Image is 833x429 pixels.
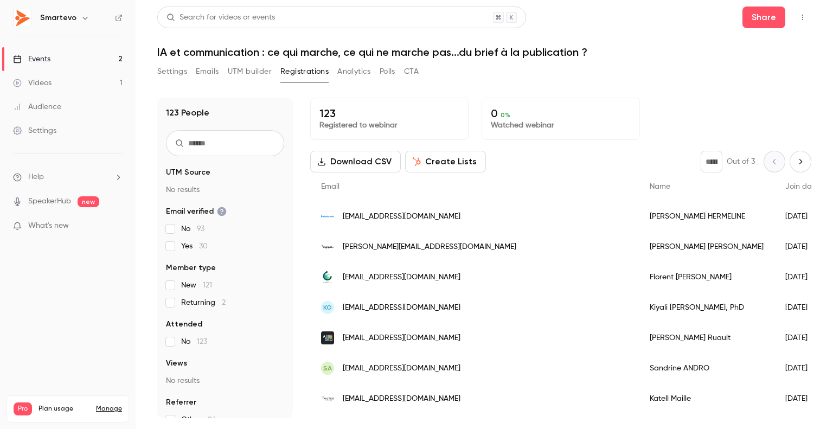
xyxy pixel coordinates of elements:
span: Returning [181,297,226,308]
span: Referrer [166,397,196,408]
p: Out of 3 [727,156,755,167]
button: Polls [380,63,395,80]
button: Download CSV [310,151,401,172]
span: [EMAIL_ADDRESS][DOMAIN_NAME] [343,363,460,374]
button: Emails [196,63,219,80]
button: Share [742,7,785,28]
p: Watched webinar [491,120,631,131]
span: [EMAIL_ADDRESS][DOMAIN_NAME] [343,302,460,313]
img: cureety.com [321,271,334,284]
div: [DATE] [774,292,830,323]
div: Settings [13,125,56,136]
span: 93 [197,225,204,233]
span: Name [650,183,670,190]
span: New [181,280,212,291]
span: 121 [203,281,212,289]
div: [DATE] [774,201,830,232]
h6: Smartevo [40,12,76,23]
img: ai-deo.fr [321,331,334,344]
span: No [181,223,204,234]
span: Other [181,414,216,425]
img: mydigipal.com [321,240,334,253]
div: [DATE] [774,353,830,383]
span: [PERSON_NAME][EMAIL_ADDRESS][DOMAIN_NAME] [343,241,516,253]
div: [DATE] [774,383,830,414]
div: [PERSON_NAME] HERMELINE [639,201,774,232]
button: UTM builder [228,63,272,80]
button: Next page [790,151,811,172]
span: 0 % [501,111,510,119]
span: Views [166,358,187,369]
span: Yes [181,241,208,252]
p: Registered to webinar [319,120,459,131]
div: [DATE] [774,232,830,262]
div: Katell Maille [639,383,774,414]
span: 30 [199,242,208,250]
span: [EMAIL_ADDRESS][DOMAIN_NAME] [343,393,460,405]
li: help-dropdown-opener [13,171,123,183]
span: No [181,336,207,347]
div: Florent [PERSON_NAME] [639,262,774,292]
a: SpeakerHub [28,196,71,207]
span: [EMAIL_ADDRESS][DOMAIN_NAME] [343,272,460,283]
span: What's new [28,220,69,232]
div: [PERSON_NAME] [PERSON_NAME] [639,232,774,262]
span: Plan usage [39,405,89,413]
section: facet-groups [166,167,284,425]
img: Smartevo [14,9,31,27]
a: Manage [96,405,122,413]
p: 0 [491,107,631,120]
div: Sandrine ANDRO [639,353,774,383]
h1: 123 People [166,106,209,119]
div: Events [13,54,50,65]
span: 2 [222,299,226,306]
span: UTM Source [166,167,210,178]
p: No results [166,184,284,195]
span: Pro [14,402,32,415]
p: No results [166,375,284,386]
span: Email [321,183,339,190]
span: Member type [166,262,216,273]
div: [PERSON_NAME] Ruault [639,323,774,353]
div: Search for videos or events [166,12,275,23]
button: Settings [157,63,187,80]
div: Audience [13,101,61,112]
div: Kiyali [PERSON_NAME], PhD [639,292,774,323]
button: CTA [404,63,419,80]
div: Videos [13,78,52,88]
span: Help [28,171,44,183]
img: mutex.fr [321,392,334,405]
p: 123 [319,107,459,120]
button: Create Lists [405,151,486,172]
span: [EMAIL_ADDRESS][DOMAIN_NAME] [343,211,460,222]
span: 84 [208,416,216,424]
span: [EMAIL_ADDRESS][DOMAIN_NAME] [343,332,460,344]
h1: IA et communication : ce qui marche, ce qui ne marche pas...du brief à la publication ? [157,46,811,59]
span: Attended [166,319,202,330]
span: SA [323,363,332,373]
button: Analytics [337,63,371,80]
span: Email verified [166,206,227,217]
span: new [78,196,99,207]
span: Join date [785,183,819,190]
div: [DATE] [774,262,830,292]
span: KO [323,303,332,312]
span: 123 [197,338,207,345]
button: Registrations [280,63,329,80]
div: [DATE] [774,323,830,353]
img: altavia-paris.com [321,215,334,217]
